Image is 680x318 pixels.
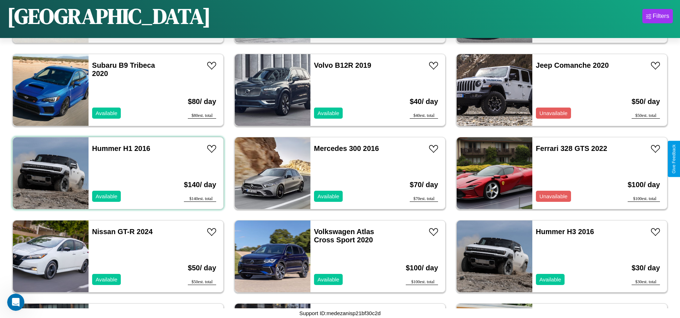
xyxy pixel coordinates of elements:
[7,1,211,31] h1: [GEOGRAPHIC_DATA]
[653,13,669,20] div: Filters
[406,257,438,279] h3: $ 100 / day
[539,108,567,118] p: Unavailable
[314,61,371,69] a: Volvo B12R 2019
[92,61,155,77] a: Subaru B9 Tribeca 2020
[92,228,153,236] a: Nissan GT-R 2024
[318,191,339,201] p: Available
[536,61,609,69] a: Jeep Comanche 2020
[96,108,118,118] p: Available
[536,228,594,236] a: Hummer H3 2016
[410,174,438,196] h3: $ 70 / day
[96,275,118,284] p: Available
[318,108,339,118] p: Available
[188,279,216,285] div: $ 50 est. total
[632,257,660,279] h3: $ 30 / day
[7,294,24,311] iframe: Intercom live chat
[318,275,339,284] p: Available
[632,90,660,113] h3: $ 50 / day
[314,228,374,244] a: Volkswagen Atlas Cross Sport 2020
[92,144,150,152] a: Hummer H1 2016
[314,144,379,152] a: Mercedes 300 2016
[671,144,676,174] div: Give Feedback
[96,191,118,201] p: Available
[188,90,216,113] h3: $ 80 / day
[410,113,438,119] div: $ 40 est. total
[632,279,660,285] div: $ 30 est. total
[539,191,567,201] p: Unavailable
[628,174,660,196] h3: $ 100 / day
[410,196,438,202] div: $ 70 est. total
[642,9,673,23] button: Filters
[632,113,660,119] div: $ 50 est. total
[299,308,381,318] p: Support ID: medezanisp21bf30c2d
[410,90,438,113] h3: $ 40 / day
[184,174,216,196] h3: $ 140 / day
[184,196,216,202] div: $ 140 est. total
[188,113,216,119] div: $ 80 est. total
[406,279,438,285] div: $ 100 est. total
[188,257,216,279] h3: $ 50 / day
[628,196,660,202] div: $ 100 est. total
[539,275,561,284] p: Available
[536,144,607,152] a: Ferrari 328 GTS 2022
